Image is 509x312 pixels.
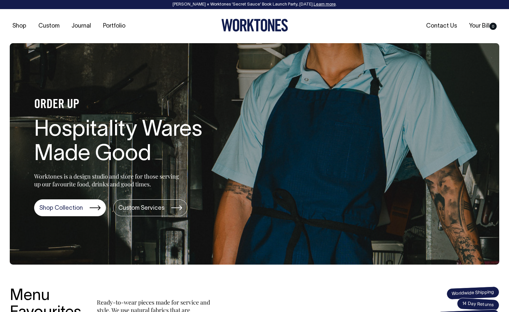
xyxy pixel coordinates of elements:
[424,21,460,31] a: Contact Us
[10,21,29,31] a: Shop
[100,21,128,31] a: Portfolio
[446,286,499,300] span: Worldwide Shipping
[7,2,502,7] div: [PERSON_NAME] × Worktones ‘Secret Sauce’ Book Launch Party, [DATE]. .
[34,199,106,216] a: Shop Collection
[113,199,188,216] a: Custom Services
[314,3,336,6] a: Learn more
[34,118,242,167] h1: Hospitality Wares Made Good
[36,21,62,31] a: Custom
[34,172,182,188] p: Worktones is a design studio and store for those serving up our favourite food, drinks and good t...
[34,98,242,112] h4: ORDER UP
[489,23,497,30] span: 0
[466,21,499,31] a: Your Bill0
[69,21,94,31] a: Journal
[457,298,500,311] span: 14 Day Returns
